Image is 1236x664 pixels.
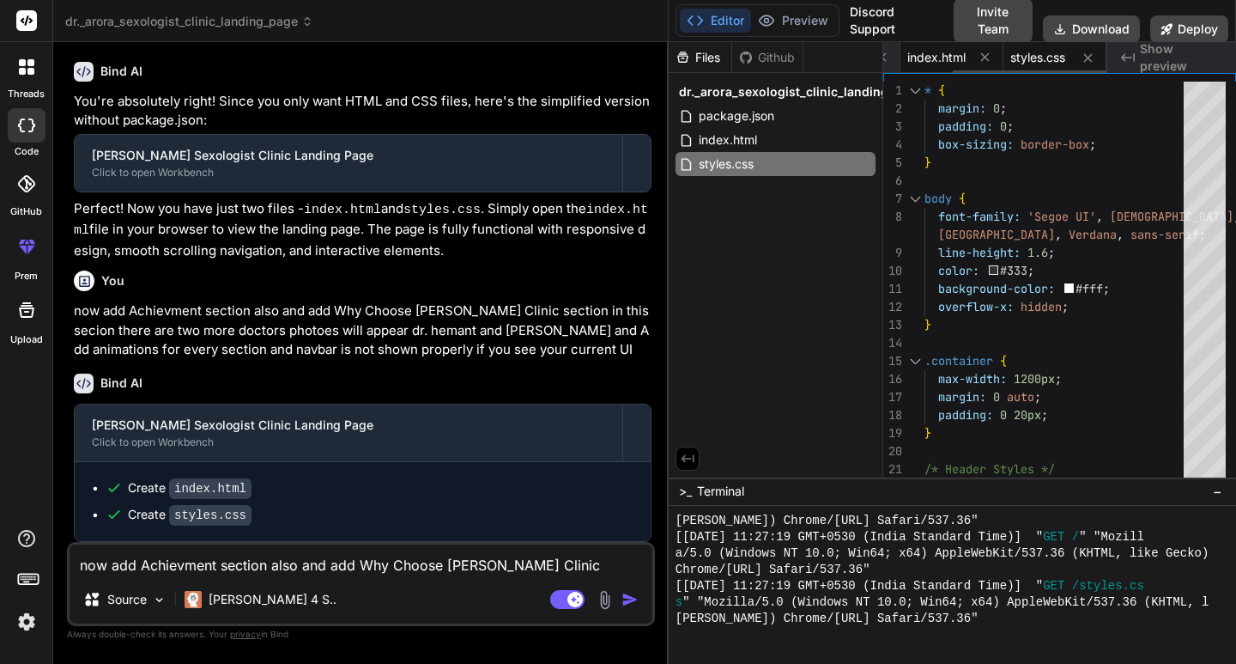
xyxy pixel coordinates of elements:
div: 7 [883,190,902,208]
span: ; [1103,281,1110,296]
span: 20px [1014,407,1041,423]
div: [PERSON_NAME] Sexologist Clinic Landing Page [92,147,605,164]
button: Download [1043,15,1140,43]
span: #fff [1075,281,1103,296]
div: Create [128,479,251,497]
span: GET [1043,578,1064,594]
div: Click to collapse the range. [904,352,926,370]
span: 1.6 [1027,245,1048,260]
div: 20 [883,442,902,460]
span: /* Header Styles */ [924,461,1055,477]
button: [PERSON_NAME] Sexologist Clinic Landing PageClick to open Workbench [75,135,622,192]
span: padding: [938,119,993,134]
code: styles.css [403,203,481,217]
span: margin: [938,101,986,116]
span: Show preview [1140,40,1222,75]
label: GitHub [10,204,42,219]
div: Files [669,49,731,66]
label: threads [8,87,45,101]
div: 8 [883,208,902,226]
label: prem [15,269,38,283]
div: [PERSON_NAME] Sexologist Clinic Landing Page [92,417,605,434]
span: ; [1041,407,1048,423]
span: " "Mozill [1079,529,1144,545]
button: Deploy [1150,15,1228,43]
span: [[DATE] 11:27:19 GMT+0530 (India Standard Time)] " [676,529,1043,545]
button: Editor [680,9,751,33]
span: ; [1000,101,1007,116]
span: index.html [907,49,966,66]
span: { [938,82,945,98]
span: 0 [993,101,1000,116]
span: − [1213,483,1222,500]
div: 16 [883,370,902,388]
span: Verdana [1069,227,1117,242]
div: 13 [883,316,902,334]
button: Preview [751,9,835,33]
span: sans-serif [1130,227,1199,242]
span: ; [1007,119,1014,134]
img: settings [12,607,41,637]
img: Pick Models [152,593,167,607]
span: " "Mozilla/5.0 (Windows NT 10.0; Win64; x64) AppleWebKit/537.36 (KHTML, l [682,594,1209,611]
h6: You [101,272,124,289]
span: dr._arora_sexologist_clinic_landing_page [65,13,313,30]
span: .container [924,353,993,369]
label: Upload [10,332,43,347]
span: , [1117,227,1124,242]
div: 15 [883,352,902,370]
span: [PERSON_NAME]) Chrome/[URL] Safari/537.36" [676,513,978,529]
h6: Bind AI [100,375,142,392]
span: 0 [1000,407,1007,423]
div: 18 [883,406,902,424]
span: margin: [938,389,986,405]
div: Click to open Workbench [92,436,605,449]
div: 9 [883,244,902,262]
p: [PERSON_NAME] 4 S.. [209,591,336,608]
div: Create [128,506,251,524]
span: Chrome/[URL] Safari/537.36" [676,562,870,578]
span: [GEOGRAPHIC_DATA] [938,227,1055,242]
div: 5 [883,154,902,172]
span: / [1072,529,1079,545]
div: 19 [883,424,902,442]
div: Github [732,49,803,66]
code: styles.css [169,505,251,526]
span: } [924,317,931,332]
div: 4 [883,136,902,154]
span: styles.css [697,154,755,174]
div: Click to collapse the range. [904,82,926,100]
span: ; [1027,263,1034,278]
span: privacy [230,629,261,639]
span: styles.css [1010,49,1065,66]
span: ; [1034,389,1041,405]
span: body [924,191,952,206]
div: 14 [883,334,902,352]
span: 1200px [1014,371,1055,387]
span: dr._arora_sexologist_clinic_landing_page [679,83,924,101]
div: 2 [883,100,902,118]
span: { [1000,353,1007,369]
span: package.json [697,106,776,126]
div: 3 [883,118,902,136]
div: 17 [883,388,902,406]
div: 21 [883,460,902,478]
span: index.html [697,130,759,150]
label: code [15,144,39,159]
span: padding: [938,407,993,423]
span: color: [938,263,979,278]
div: 12 [883,298,902,316]
span: box-sizing: [938,137,1014,152]
span: hidden [1021,299,1062,314]
img: Claude 4 Sonnet [185,591,202,608]
span: 0 [1000,119,1007,134]
span: background-color: [938,281,1055,296]
span: Terminal [697,483,744,500]
span: ; [1062,299,1069,314]
img: icon [621,591,639,608]
span: line-height: [938,245,1021,260]
img: attachment [595,590,615,610]
button: − [1209,478,1226,505]
div: 6 [883,172,902,190]
span: /styles.cs [1072,578,1144,594]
